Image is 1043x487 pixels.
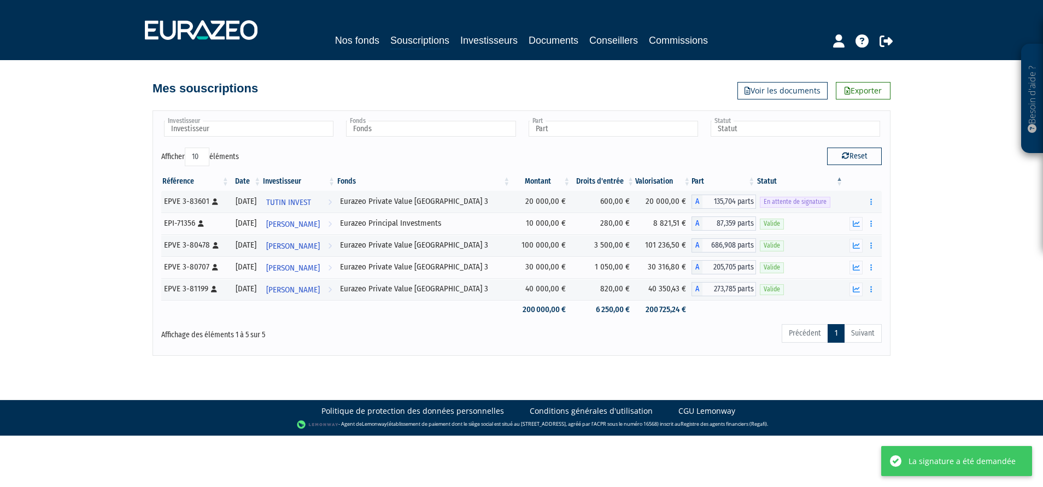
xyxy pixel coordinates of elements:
a: Nos fonds [335,33,379,48]
a: CGU Lemonway [678,406,735,416]
td: 20 000,00 € [635,191,692,213]
th: Part: activer pour trier la colonne par ordre croissant [692,172,756,191]
span: Valide [760,240,784,251]
span: Valide [760,284,784,295]
span: 273,785 parts [702,282,756,296]
td: 820,00 € [571,278,635,300]
div: Eurazeo Private Value [GEOGRAPHIC_DATA] 3 [340,196,507,207]
span: A [692,216,702,231]
div: [DATE] [234,239,258,251]
div: Eurazeo Principal Investments [340,218,507,229]
div: - Agent de (établissement de paiement dont le siège social est situé au [STREET_ADDRESS], agréé p... [11,419,1032,430]
a: Commissions [649,33,708,48]
img: logo-lemonway.png [297,419,339,430]
div: EPI-71356 [164,218,226,229]
a: Exporter [836,82,890,99]
span: A [692,195,702,209]
h4: Mes souscriptions [153,82,258,95]
i: [Français] Personne physique [211,286,217,292]
a: [PERSON_NAME] [262,278,336,300]
div: [DATE] [234,261,258,273]
td: 200 725,24 € [635,300,692,319]
div: A - Eurazeo Principal Investments [692,216,756,231]
th: Droits d'entrée: activer pour trier la colonne par ordre croissant [571,172,635,191]
span: A [692,238,702,253]
a: [PERSON_NAME] [262,234,336,256]
td: 200 000,00 € [511,300,571,319]
div: EPVE 3-81199 [164,283,226,295]
td: 6 250,00 € [571,300,635,319]
span: Valide [760,262,784,273]
a: [PERSON_NAME] [262,213,336,234]
img: 1732889491-logotype_eurazeo_blanc_rvb.png [145,20,257,40]
div: Eurazeo Private Value [GEOGRAPHIC_DATA] 3 [340,239,507,251]
button: Reset [827,148,882,165]
td: 3 500,00 € [571,234,635,256]
i: Voir l'investisseur [328,214,332,234]
label: Afficher éléments [161,148,239,166]
a: Politique de protection des données personnelles [321,406,504,416]
span: A [692,260,702,274]
th: Statut : activer pour trier la colonne par ordre d&eacute;croissant [756,172,844,191]
div: La signature a été demandée [909,455,1016,467]
span: 87,359 parts [702,216,756,231]
td: 600,00 € [571,191,635,213]
i: Voir l'investisseur [328,236,332,256]
a: Registre des agents financiers (Regafi) [681,420,767,427]
a: Lemonway [362,420,387,427]
div: A - Eurazeo Private Value Europe 3 [692,260,756,274]
th: Investisseur: activer pour trier la colonne par ordre croissant [262,172,336,191]
a: TUTIN INVEST [262,191,336,213]
td: 101 236,50 € [635,234,692,256]
td: 20 000,00 € [511,191,571,213]
p: Besoin d'aide ? [1026,50,1039,148]
div: Eurazeo Private Value [GEOGRAPHIC_DATA] 3 [340,261,507,273]
th: Montant: activer pour trier la colonne par ordre croissant [511,172,571,191]
td: 280,00 € [571,213,635,234]
span: [PERSON_NAME] [266,236,320,256]
i: Voir l'investisseur [328,280,332,300]
span: 135,704 parts [702,195,756,209]
div: [DATE] [234,283,258,295]
i: [Français] Personne physique [213,242,219,249]
td: 30 316,80 € [635,256,692,278]
td: 8 821,51 € [635,213,692,234]
i: Voir l'investisseur [328,192,332,213]
span: TUTIN INVEST [266,192,311,213]
span: A [692,282,702,296]
td: 10 000,00 € [511,213,571,234]
td: 1 050,00 € [571,256,635,278]
div: A - Eurazeo Private Value Europe 3 [692,238,756,253]
a: Conseillers [589,33,638,48]
span: [PERSON_NAME] [266,280,320,300]
th: Date: activer pour trier la colonne par ordre croissant [230,172,262,191]
a: Investisseurs [460,33,518,48]
div: Affichage des éléments 1 à 5 sur 5 [161,323,452,341]
div: [DATE] [234,218,258,229]
td: 30 000,00 € [511,256,571,278]
a: Voir les documents [737,82,828,99]
i: Voir l'investisseur [328,258,332,278]
div: A - Eurazeo Private Value Europe 3 [692,282,756,296]
span: Valide [760,219,784,229]
span: [PERSON_NAME] [266,258,320,278]
i: [Français] Personne physique [212,264,218,271]
td: 40 350,43 € [635,278,692,300]
select: Afficheréléments [185,148,209,166]
a: Souscriptions [390,33,449,50]
a: Conditions générales d'utilisation [530,406,653,416]
a: 1 [828,324,845,343]
div: [DATE] [234,196,258,207]
th: Référence : activer pour trier la colonne par ordre croissant [161,172,230,191]
div: EPVE 3-80707 [164,261,226,273]
td: 40 000,00 € [511,278,571,300]
div: A - Eurazeo Private Value Europe 3 [692,195,756,209]
div: EPVE 3-80478 [164,239,226,251]
a: [PERSON_NAME] [262,256,336,278]
span: 205,705 parts [702,260,756,274]
td: 100 000,00 € [511,234,571,256]
span: En attente de signature [760,197,830,207]
a: Documents [529,33,578,48]
div: Eurazeo Private Value [GEOGRAPHIC_DATA] 3 [340,283,507,295]
i: [Français] Personne physique [212,198,218,205]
